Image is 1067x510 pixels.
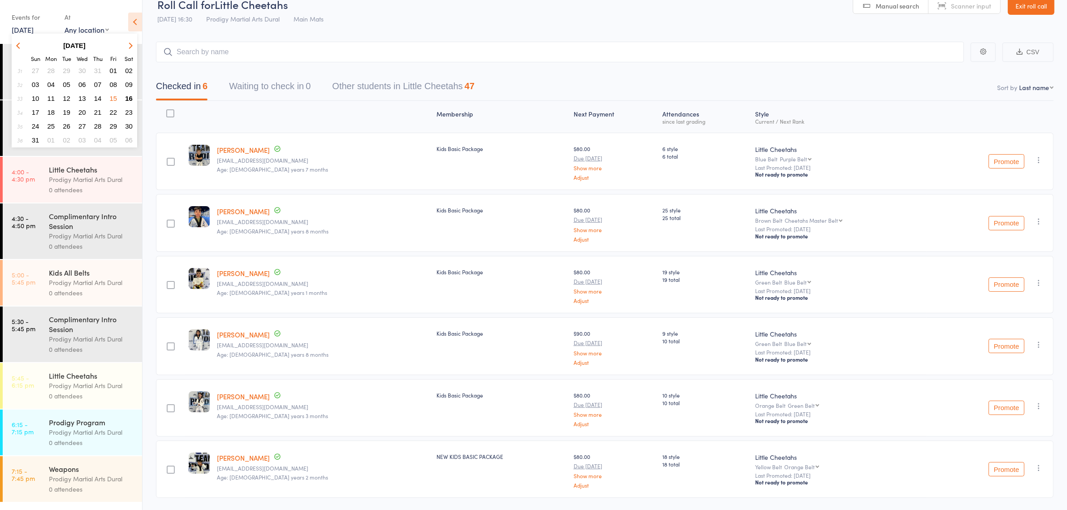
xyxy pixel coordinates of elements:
[662,391,748,399] span: 10 style
[63,42,86,49] strong: [DATE]
[3,157,142,203] a: 4:00 -4:30 pmLittle CheetahsProdigy Martial Arts Dural0 attendees
[755,453,923,462] div: Little Cheetahs
[122,120,136,132] button: 30
[12,467,35,482] time: 7:15 - 7:45 pm
[662,460,748,468] span: 18 total
[31,55,40,62] small: Sunday
[77,55,88,62] small: Wednesday
[107,65,121,77] button: 01
[107,92,121,104] button: 15
[91,78,105,91] button: 07
[63,136,70,144] span: 02
[294,14,324,23] span: Main Mats
[436,391,566,399] div: Kids Basic Package
[17,109,22,116] em: 34
[122,65,136,77] button: 02
[49,371,134,380] div: Little Cheetahs
[436,453,566,460] div: NEW KIDS BASIC PACKAGE
[662,399,748,406] span: 10 total
[3,410,142,455] a: 6:15 -7:15 pmProdigy ProgramProdigy Martial Arts Dural0 attendees
[755,206,923,215] div: Little Cheetahs
[574,216,655,223] small: Due [DATE]
[91,106,105,118] button: 21
[12,25,34,35] a: [DATE]
[574,329,655,365] div: $90.00
[574,278,655,285] small: Due [DATE]
[75,134,89,146] button: 03
[32,67,39,74] span: 27
[29,106,43,118] button: 17
[436,268,566,276] div: Kids Basic Package
[659,105,752,129] div: Atten­dances
[189,206,210,227] img: image1693817838.png
[125,122,133,130] span: 30
[574,411,655,417] a: Show more
[60,106,73,118] button: 19
[755,329,923,338] div: Little Cheetahs
[755,226,923,232] small: Last Promoted: [DATE]
[12,215,35,229] time: 4:30 - 4:50 pm
[755,356,923,363] div: Not ready to promote
[63,95,70,102] span: 12
[44,65,58,77] button: 28
[78,122,86,130] span: 27
[60,78,73,91] button: 05
[755,402,923,408] div: Orange Belt
[107,134,121,146] button: 05
[75,106,89,118] button: 20
[49,164,134,174] div: Little Cheetahs
[94,81,102,88] span: 07
[574,359,655,365] a: Adjust
[755,479,923,486] div: Not ready to promote
[206,14,280,23] span: Prodigy Martial Arts Dural
[332,77,475,100] button: Other students in Little Cheetahs47
[3,363,142,409] a: 5:45 -6:15 pmLittle CheetahsProdigy Martial Arts Dural0 attendees
[49,211,134,231] div: Complimentary Intro Session
[49,380,134,391] div: Prodigy Martial Arts Dural
[110,95,117,102] span: 15
[45,55,57,62] small: Monday
[49,231,134,241] div: Prodigy Martial Arts Dural
[570,105,659,129] div: Next Payment
[48,67,55,74] span: 28
[49,277,134,288] div: Prodigy Martial Arts Dural
[75,65,89,77] button: 30
[122,106,136,118] button: 23
[306,81,311,91] div: 0
[60,134,73,146] button: 02
[755,171,923,178] div: Not ready to promote
[785,217,838,223] div: Cheetahs Master Belt
[1019,83,1049,92] div: Last name
[125,67,133,74] span: 02
[94,108,102,116] span: 21
[755,417,923,424] div: Not ready to promote
[110,122,117,130] span: 29
[217,350,328,358] span: Age: [DEMOGRAPHIC_DATA] years 8 months
[125,81,133,88] span: 09
[29,78,43,91] button: 03
[49,185,134,195] div: 0 attendees
[662,276,748,283] span: 19 total
[1002,43,1054,62] button: CSV
[94,136,102,144] span: 04
[3,100,142,156] a: 3:45 -4:00 pmComplimentary Intro SessionProdigy Martial Arts Dural0 attendees
[574,206,655,242] div: $80.00
[574,391,655,427] div: $80.00
[574,236,655,242] a: Adjust
[17,67,22,74] em: 31
[217,207,270,216] a: [PERSON_NAME]
[49,174,134,185] div: Prodigy Martial Arts Dural
[48,136,55,144] span: 01
[755,294,923,301] div: Not ready to promote
[217,289,327,296] span: Age: [DEMOGRAPHIC_DATA] years 1 months
[755,268,923,277] div: Little Cheetahs
[78,108,86,116] span: 20
[574,227,655,233] a: Show more
[989,216,1024,230] button: Promote
[217,268,270,278] a: [PERSON_NAME]
[203,81,207,91] div: 6
[574,473,655,479] a: Show more
[989,339,1024,353] button: Promote
[662,145,748,152] span: 6 style
[107,120,121,132] button: 29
